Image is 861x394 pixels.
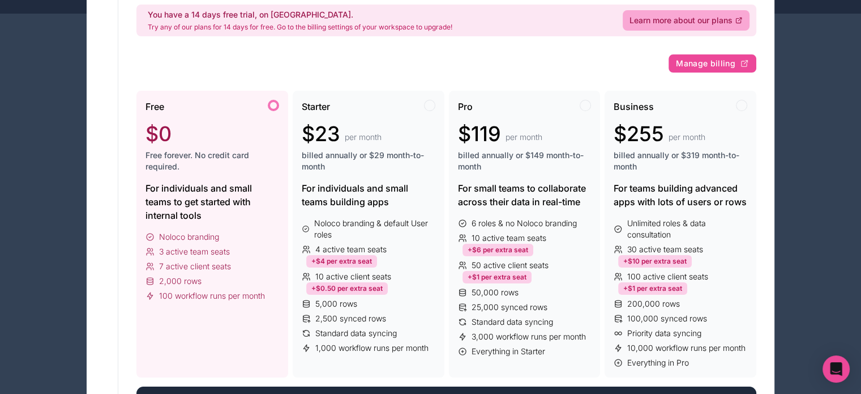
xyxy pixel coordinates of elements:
[472,218,577,229] span: 6 roles & no Noloco branding
[623,10,749,31] a: Learn more about our plans
[315,298,357,310] span: 5,000 rows
[627,328,701,339] span: Priority data syncing
[458,150,592,172] span: billed annually or $149 month-to-month
[627,244,703,255] span: 30 active team seats
[472,260,549,271] span: 50 active client seats
[315,271,391,282] span: 10 active client seats
[345,132,382,143] span: per month
[627,342,746,354] span: 10,000 workflow runs per month
[823,355,850,383] div: Open Intercom Messenger
[145,181,279,222] div: For individuals and small teams to get started with internal tools
[315,244,387,255] span: 4 active team seats
[458,122,501,145] span: $119
[302,150,435,172] span: billed annually or $29 month-to-month
[458,181,592,209] div: For small teams to collaborate across their data in real-time
[618,282,687,295] div: +$1 per extra seat
[159,246,230,257] span: 3 active team seats
[472,346,545,357] span: Everything in Starter
[145,150,279,172] span: Free forever. No credit card required.
[472,316,553,328] span: Standard data syncing
[159,261,231,272] span: 7 active client seats
[676,58,735,69] span: Manage billing
[315,342,429,354] span: 1,000 workflow runs per month
[614,150,747,172] span: billed annually or $319 month-to-month
[315,328,397,339] span: Standard data syncing
[306,282,388,295] div: +$0.50 per extra seat
[669,132,705,143] span: per month
[159,290,265,302] span: 100 workflow runs per month
[618,255,692,268] div: +$10 per extra seat
[159,276,202,287] span: 2,000 rows
[458,100,473,113] span: Pro
[472,302,547,313] span: 25,000 synced rows
[614,100,654,113] span: Business
[627,271,708,282] span: 100 active client seats
[148,23,452,32] p: Try any of our plans for 14 days for free. Go to the billing settings of your workspace to upgrade!
[472,232,546,244] span: 10 active team seats
[627,313,707,324] span: 100,000 synced rows
[506,132,542,143] span: per month
[472,331,586,342] span: 3,000 workflow runs per month
[627,357,689,368] span: Everything in Pro
[462,271,532,283] div: +$1 per extra seat
[148,9,452,20] h2: You have a 14 days free trial, on [GEOGRAPHIC_DATA].
[314,218,435,240] span: Noloco branding & default User roles
[315,313,386,324] span: 2,500 synced rows
[627,298,680,310] span: 200,000 rows
[145,100,164,113] span: Free
[614,181,747,209] div: For teams building advanced apps with lots of users or rows
[462,244,533,256] div: +$6 per extra seat
[306,255,377,268] div: +$4 per extra seat
[629,15,733,26] span: Learn more about our plans
[472,287,519,298] span: 50,000 rows
[159,231,219,243] span: Noloco branding
[627,218,747,240] span: Unlimited roles & data consultation
[614,122,664,145] span: $255
[669,54,756,73] button: Manage billing
[302,122,340,145] span: $23
[145,122,172,145] span: $0
[302,100,330,113] span: Starter
[302,181,435,209] div: For individuals and small teams building apps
